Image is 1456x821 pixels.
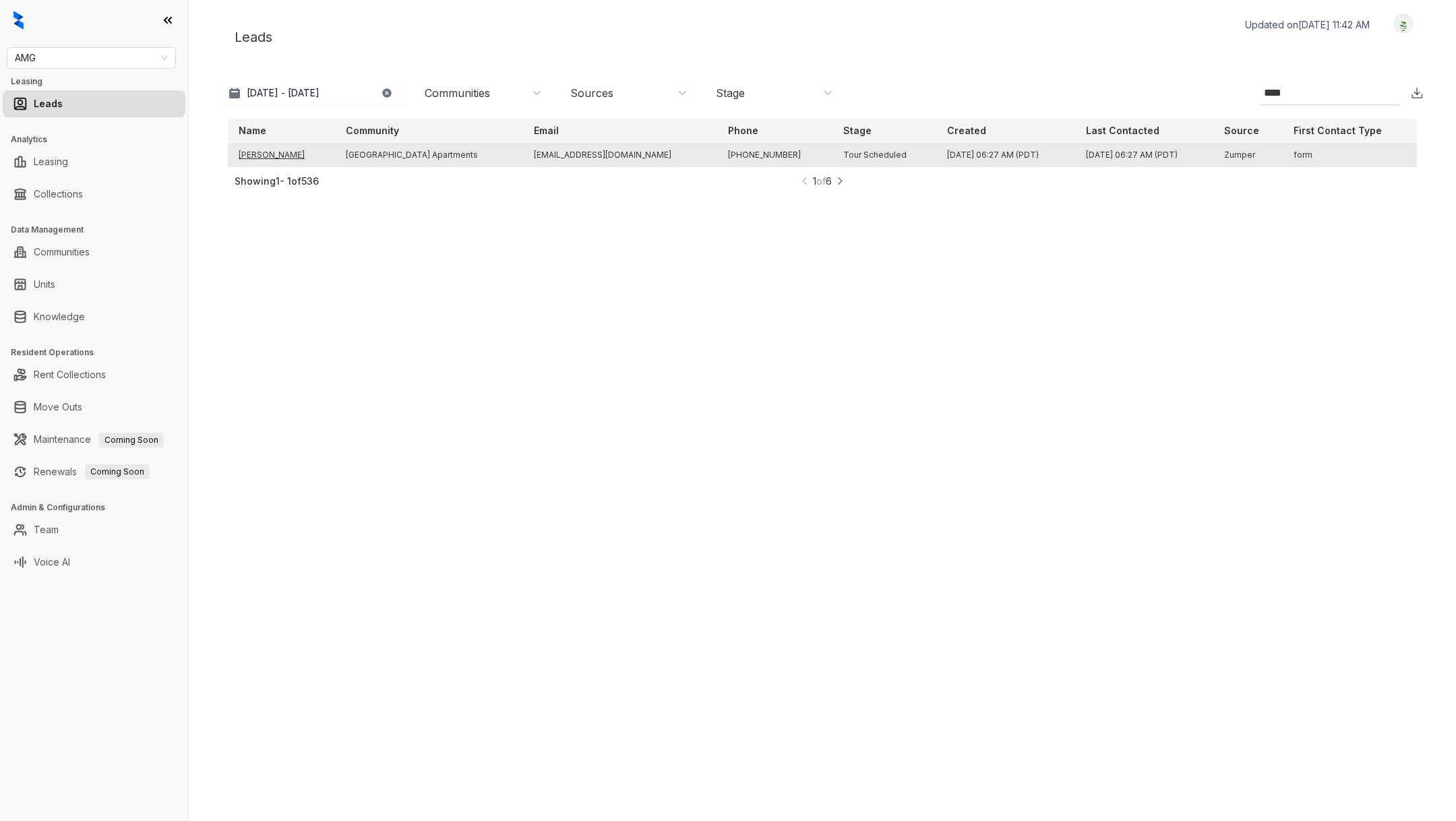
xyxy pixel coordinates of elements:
p: Last Contacted [1086,124,1159,138]
td: [DATE] 06:27 AM (PDT) [936,143,1074,167]
h3: Admin & Configurations [11,501,188,514]
a: Collections [34,181,83,208]
td: form [1283,143,1417,167]
a: Units [34,271,55,298]
h3: Leasing [11,75,188,88]
p: Email [534,124,559,138]
button: [DATE] - [DATE] [221,81,403,105]
div: Communities [425,86,490,100]
p: Stage [843,124,872,138]
span: Coming Soon [85,464,150,479]
li: Renewals [3,458,185,485]
td: Tour Scheduled [832,143,936,167]
li: Move Outs [3,394,185,421]
li: Maintenance [3,426,185,453]
span: AMG [15,48,168,68]
td: [PERSON_NAME] [228,143,335,167]
img: UserAvatar [1394,17,1413,31]
p: [DATE] - [DATE] [247,86,320,100]
a: RenewalsComing Soon [34,458,150,485]
li: Units [3,271,185,298]
h3: Data Management [11,224,188,236]
li: Knowledge [3,303,185,330]
li: Rent Collections [3,361,185,388]
span: of [816,175,826,187]
a: Team [34,516,59,543]
a: Communities [34,239,90,266]
img: logo [13,11,24,30]
a: Move Outs [34,394,82,421]
p: Source [1224,124,1259,138]
li: Voice AI [3,549,185,576]
li: Team [3,516,185,543]
p: First Contact Type [1294,124,1382,138]
p: Updated on [DATE] 11:42 AM [1245,18,1370,32]
div: Showing 1 - 1 of 536 [235,175,800,187]
td: [EMAIL_ADDRESS][DOMAIN_NAME] [523,143,717,167]
p: Created [947,124,986,138]
a: Leasing [34,148,68,175]
li: Leads [3,90,185,117]
a: Knowledge [34,303,85,330]
a: Rent Collections [34,361,106,388]
td: [GEOGRAPHIC_DATA] Apartments [335,143,523,167]
a: Voice AI [34,549,70,576]
img: LeftArrowIcon [800,174,810,188]
div: Stage [716,86,745,100]
h3: Resident Operations [11,346,188,359]
td: [PHONE_NUMBER] [717,143,832,167]
span: 1 6 [813,174,832,188]
img: RightArrowIcon [835,174,845,188]
td: Zumper [1213,143,1283,167]
p: Phone [728,124,758,138]
p: Name [239,124,266,138]
li: Leasing [3,148,185,175]
span: Coming Soon [99,433,164,448]
li: Communities [3,239,185,266]
div: Sources [570,86,613,100]
h3: Analytics [11,133,188,146]
div: Leads [221,13,1424,61]
li: Collections [3,181,185,208]
a: Leads [34,90,63,117]
img: Download [1410,86,1424,100]
p: Community [346,124,399,138]
img: SearchIcon [1385,87,1396,98]
td: [DATE] 06:27 AM (PDT) [1075,143,1213,167]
